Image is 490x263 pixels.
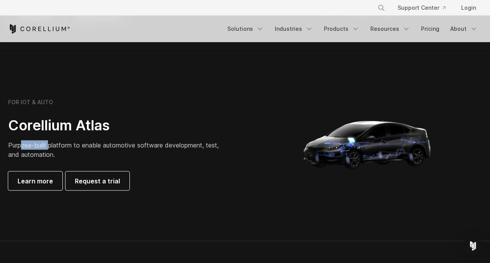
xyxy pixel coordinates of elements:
[8,116,226,134] h2: Corellium Atlas
[8,98,53,105] h6: FOR IOT & AUTO
[446,22,482,36] a: About
[416,22,444,36] a: Pricing
[455,1,482,15] a: Login
[223,22,269,36] a: Solutions
[65,171,129,190] a: Request a trial
[18,176,53,185] span: Learn more
[8,141,219,158] span: Purpose-built platform to enable automotive software development, test, and automation.
[290,66,446,222] img: Corellium_Hero_Atlas_alt
[270,22,318,36] a: Industries
[319,22,364,36] a: Products
[463,236,482,255] div: Open Intercom Messenger
[366,22,415,36] a: Resources
[374,1,388,15] button: Search
[8,171,62,190] a: Learn more
[8,24,70,34] a: Corellium Home
[368,1,482,15] div: Navigation Menu
[75,176,120,185] span: Request a trial
[223,22,482,36] div: Navigation Menu
[391,1,452,15] a: Support Center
